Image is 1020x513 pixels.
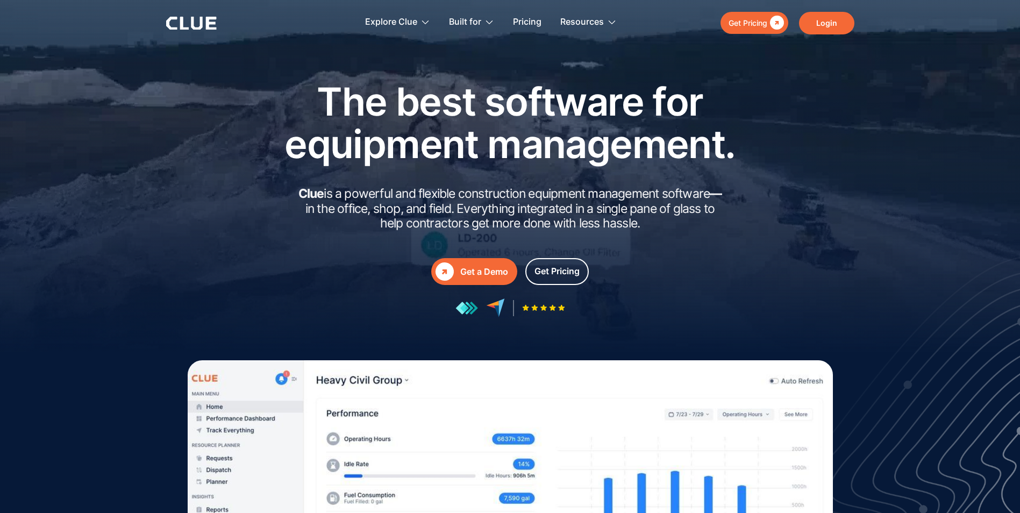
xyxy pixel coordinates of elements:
[513,5,541,39] a: Pricing
[449,5,494,39] div: Built for
[431,258,517,285] a: Get a Demo
[449,5,481,39] div: Built for
[295,187,725,231] h2: is a powerful and flexible construction equipment management software in the office, shop, and fi...
[799,12,854,34] a: Login
[767,16,784,30] div: 
[486,298,505,317] img: reviews at capterra
[436,262,454,281] div: 
[268,80,752,165] h1: The best software for equipment management.
[525,258,589,285] a: Get Pricing
[455,301,478,315] img: reviews at getapp
[298,186,324,201] strong: Clue
[729,16,767,30] div: Get Pricing
[460,265,508,279] div: Get a Demo
[365,5,417,39] div: Explore Clue
[560,5,604,39] div: Resources
[522,304,565,311] img: Five-star rating icon
[560,5,617,39] div: Resources
[710,186,722,201] strong: —
[826,362,1020,513] iframe: Chat Widget
[365,5,430,39] div: Explore Clue
[534,265,580,278] div: Get Pricing
[721,12,788,34] a: Get Pricing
